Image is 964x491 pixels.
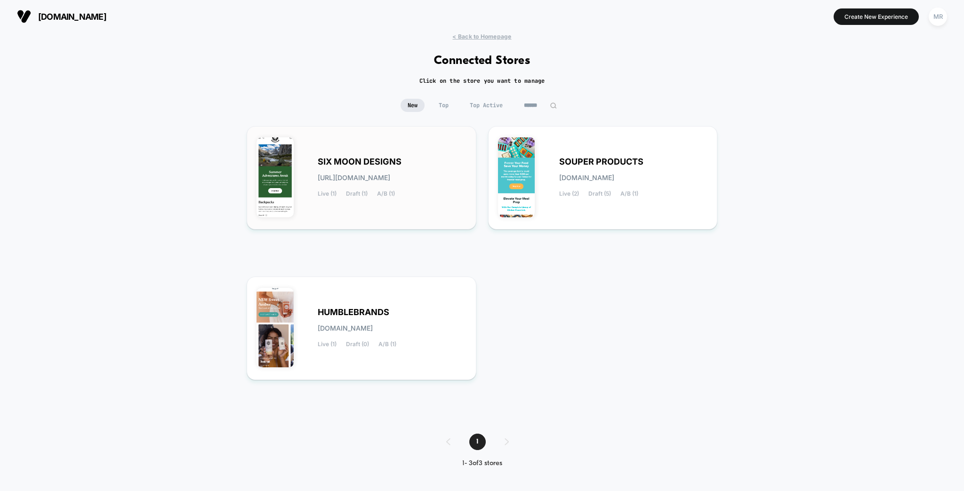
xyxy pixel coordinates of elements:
[318,341,337,348] span: Live (1)
[14,9,109,24] button: [DOMAIN_NAME]
[452,33,511,40] span: < Back to Homepage
[498,137,535,217] img: SOUPER_PRODUCTS
[38,12,106,22] span: [DOMAIN_NAME]
[318,325,373,332] span: [DOMAIN_NAME]
[926,7,950,26] button: MR
[929,8,947,26] div: MR
[432,99,456,112] span: Top
[318,190,337,197] span: Live (1)
[620,190,638,197] span: A/B (1)
[437,459,528,467] div: 1 - 3 of 3 stores
[588,190,611,197] span: Draft (5)
[346,190,368,197] span: Draft (1)
[378,341,396,348] span: A/B (1)
[469,434,486,450] span: 1
[257,137,294,217] img: SIX_MOON_DESIGNS
[463,99,510,112] span: Top Active
[257,288,294,368] img: HUMBLEBRANDS
[559,174,614,181] span: [DOMAIN_NAME]
[377,190,395,197] span: A/B (1)
[318,309,389,316] span: HUMBLEBRANDS
[419,77,545,85] h2: Click on the store you want to manage
[559,158,643,165] span: SOUPER PRODUCTS
[550,102,557,109] img: edit
[346,341,369,348] span: Draft (0)
[318,174,390,181] span: [URL][DOMAIN_NAME]
[401,99,425,112] span: New
[318,158,402,165] span: SIX MOON DESIGNS
[559,190,579,197] span: Live (2)
[834,8,919,25] button: Create New Experience
[17,9,31,24] img: Visually logo
[434,54,530,68] h1: Connected Stores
